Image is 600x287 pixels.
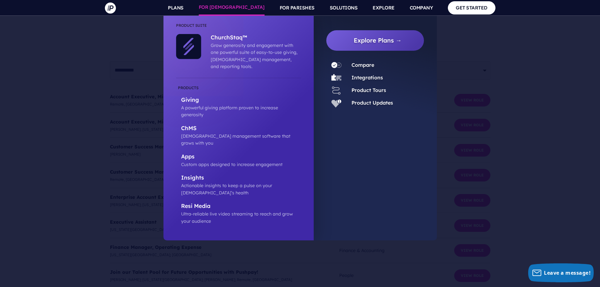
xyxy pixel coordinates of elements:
[181,174,301,182] p: Insights
[351,87,386,93] a: Product Tours
[544,269,591,276] span: Leave a message!
[181,210,301,225] p: Ultra-reliable live video streaming to reach and grow your audience
[326,98,346,108] a: Product Updates - Icon
[181,96,301,104] p: Giving
[326,73,346,83] a: Integrations - Icon
[176,203,301,225] a: Resi Media Ultra-reliable live video streaming to reach and grow your audience
[448,1,495,14] a: GET STARTED
[176,153,301,168] a: Apps Custom apps designed to increase engagement
[211,42,298,70] p: Grow generosity and engagement with one powerful suite of easy-to-use giving, [DEMOGRAPHIC_DATA] ...
[331,30,424,51] a: Explore Plans →
[181,153,301,161] p: Apps
[181,133,301,147] p: [DEMOGRAPHIC_DATA] management software that grows with you
[211,34,298,42] p: ChurchStaq™
[181,182,301,196] p: Actionable insights to keep a pulse on your [DEMOGRAPHIC_DATA]’s health
[326,85,346,95] a: Product Tours - Icon
[331,85,341,95] img: Product Tours - Icon
[181,203,301,210] p: Resi Media
[201,34,298,70] a: ChurchStaq™ Grow generosity and engagement with one powerful suite of easy-to-use giving, [DEMOGR...
[351,62,374,68] a: Compare
[331,73,341,83] img: Integrations - Icon
[351,100,393,106] a: Product Updates
[326,60,346,70] a: Compare - Icon
[331,60,341,70] img: Compare - Icon
[181,125,301,133] p: ChMS
[176,125,301,147] a: ChMS [DEMOGRAPHIC_DATA] management software that grows with you
[176,22,301,34] li: Product Suite
[351,74,383,81] a: Integrations
[176,34,201,59] img: ChurchStaq™ - Icon
[181,161,301,168] p: Custom apps designed to increase engagement
[331,98,341,108] img: Product Updates - Icon
[176,84,301,118] a: Giving A powerful giving platform proven to increase generosity
[176,174,301,196] a: Insights Actionable insights to keep a pulse on your [DEMOGRAPHIC_DATA]’s health
[181,104,301,118] p: A powerful giving platform proven to increase generosity
[528,263,594,282] button: Leave a message!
